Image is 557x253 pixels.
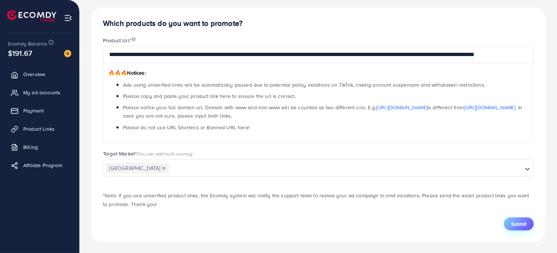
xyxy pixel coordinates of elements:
a: Affiliate Program [5,158,74,173]
span: [GEOGRAPHIC_DATA] [106,163,169,173]
label: Target Market [103,150,193,157]
iframe: Chat [526,220,552,248]
img: menu [64,14,72,22]
a: [URL][DOMAIN_NAME] [376,104,427,111]
span: Payment [23,107,44,114]
span: Please do not use URL Shortens or Banned URL here! [123,124,250,131]
div: Search for option [103,159,534,177]
a: Overview [5,67,74,82]
span: Ecomdy Balance [8,40,47,47]
span: Please copy and paste your product link here to ensure the url is correct. [123,92,296,100]
img: image [64,50,71,57]
span: My ad accounts [23,89,60,96]
span: Ads using unverified links will be automatically paused due to potential policy violations on Tik... [123,81,485,88]
span: 🔥🔥🔥 [108,69,127,76]
span: Affiliate Program [23,162,62,169]
span: Billing [23,143,38,151]
span: (You can add multi-country) [137,150,192,157]
span: Notices: [108,69,146,76]
span: Product Links [23,125,55,133]
a: Payment [5,103,74,118]
h4: Which products do you want to promote? [103,19,534,28]
span: $191.67 [8,48,32,58]
img: logo [7,10,56,21]
a: Product Links [5,122,74,136]
a: Billing [5,140,74,154]
img: image [131,37,136,41]
input: Search for option [170,163,522,174]
a: [URL][DOMAIN_NAME] [464,104,516,111]
button: Deselect Argentina [162,166,166,170]
p: *Note: If you use unverified product links, the Ecomdy system will notify the support team to rev... [103,191,534,209]
label: Product Url [103,37,136,44]
button: Submit [504,217,534,230]
span: Please notice your full domain url. Domain with www and non-www will be counted as two different ... [123,104,522,119]
a: My ad accounts [5,85,74,100]
span: Overview [23,71,45,78]
span: Submit [511,220,526,228]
